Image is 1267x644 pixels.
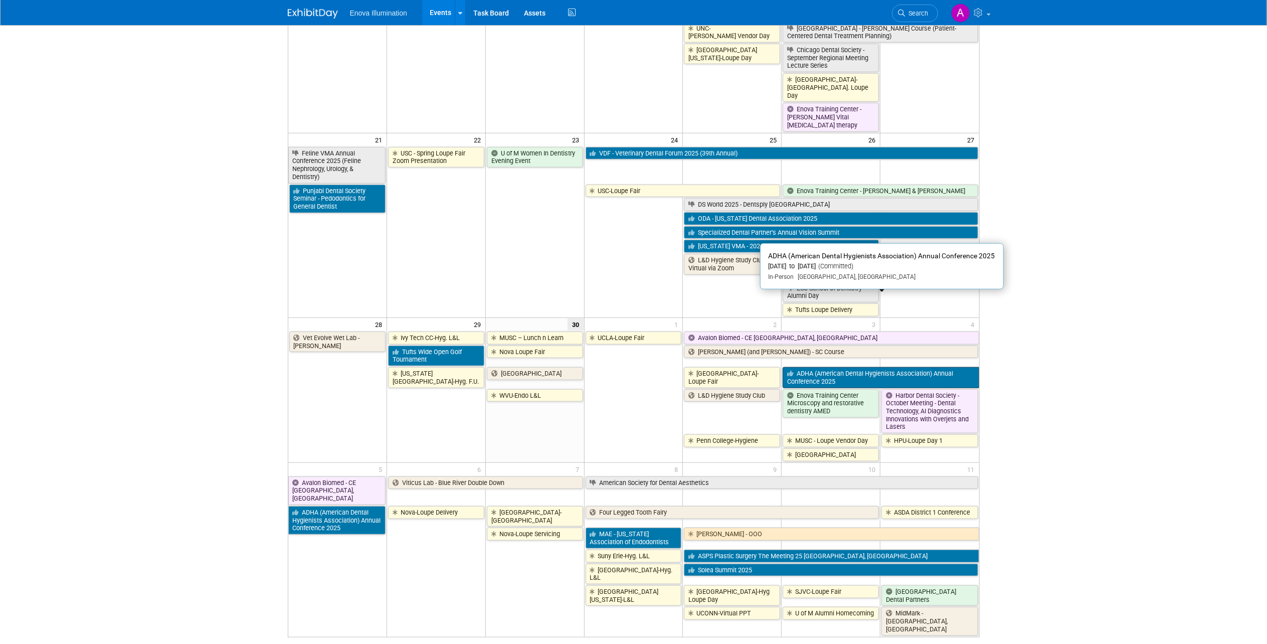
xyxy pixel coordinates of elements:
[476,463,485,475] span: 6
[783,367,979,388] a: ADHA (American Dental Hygienists Association) Annual Conference 2025
[487,389,583,402] a: WVU-Endo L&L
[388,147,484,168] a: USC - Spring Loupe Fair Zoom Presentation
[783,185,978,198] a: Enova Training Center - [PERSON_NAME] & [PERSON_NAME]
[487,528,583,541] a: Nova-Loupe Servicing
[388,367,484,388] a: [US_STATE][GEOGRAPHIC_DATA]-Hyg. F.U.
[794,273,916,280] span: [GEOGRAPHIC_DATA], [GEOGRAPHIC_DATA]
[867,133,880,146] span: 26
[684,240,879,253] a: [US_STATE] VMA - 2025 Annual Meeting
[586,528,682,548] a: MAE - [US_STATE] Association of Endodontists
[684,22,780,43] a: UNC-[PERSON_NAME] Vendor Day
[769,273,794,280] span: In-Person
[783,44,879,72] a: Chicago Dental Society - September Regional Meeting Lecture Series
[871,318,880,331] span: 3
[783,303,879,316] a: Tufts Loupe Delivery
[586,585,682,606] a: [GEOGRAPHIC_DATA][US_STATE]-L&L
[970,318,979,331] span: 4
[769,252,995,260] span: ADHA (American Dental Hygienists Association) Annual Conference 2025
[783,73,879,102] a: [GEOGRAPHIC_DATA]-[GEOGRAPHIC_DATA]. Loupe Day
[881,434,978,447] a: HPU-Loupe Day 1
[867,463,880,475] span: 10
[388,506,484,519] a: Nova-Loupe Delivery
[684,585,780,606] a: [GEOGRAPHIC_DATA]-Hyg Loupe Day
[572,133,584,146] span: 23
[684,346,978,359] a: [PERSON_NAME] (and [PERSON_NAME]) - SC Course
[473,133,485,146] span: 22
[783,434,879,447] a: MUSC - Loupe Vendor Day
[783,585,879,598] a: SJVC-Loupe Fair
[289,332,386,352] a: Vet Evolve Wet Lab - [PERSON_NAME]
[951,4,970,23] img: Abby Nelson
[684,198,978,211] a: DS World 2025 - Dentsply [GEOGRAPHIC_DATA]
[684,528,979,541] a: [PERSON_NAME] - OOO
[568,318,584,331] span: 30
[487,332,583,345] a: MUSC – Lunch n Learn
[575,463,584,475] span: 7
[586,550,682,563] a: Suny Erie-Hyg. L&L
[772,463,781,475] span: 9
[473,318,485,331] span: 29
[586,185,781,198] a: USC-Loupe Fair
[586,506,879,519] a: Four Legged Tooth Fairy
[673,463,682,475] span: 8
[769,262,995,271] div: [DATE] to [DATE]
[586,147,978,160] a: VDF - Veterinary Dental Forum 2025 (39th Annual)
[881,506,978,519] a: ASDA District 1 Conference
[684,254,780,274] a: L&D Hygiene Study Club - Virtual via Zoom
[586,476,978,490] a: American Society for Dental Aesthetics
[684,367,780,388] a: [GEOGRAPHIC_DATA]-Loupe Fair
[783,282,879,302] a: LSU School of Dentistry Alumni Day
[684,550,979,563] a: ASPS Plastic Surgery The Meeting 25 [GEOGRAPHIC_DATA], [GEOGRAPHIC_DATA]
[769,133,781,146] span: 25
[586,332,682,345] a: UCLA-Loupe Fair
[288,147,386,184] a: Feline VMA Annual Conference 2025 (Feline Nephrology, Urology, & Dentistry)
[881,607,978,635] a: MidMark - [GEOGRAPHIC_DATA], [GEOGRAPHIC_DATA]
[881,585,978,606] a: [GEOGRAPHIC_DATA] Dental Partners
[684,332,979,345] a: Avalon Biomed - CE [GEOGRAPHIC_DATA], [GEOGRAPHIC_DATA]
[374,133,387,146] span: 21
[350,9,407,17] span: Enova Illumination
[967,463,979,475] span: 11
[487,147,583,168] a: U of M Women In Dentistry Evening Event
[892,5,938,22] a: Search
[374,318,387,331] span: 28
[288,476,386,505] a: Avalon Biomed - CE [GEOGRAPHIC_DATA], [GEOGRAPHIC_DATA]
[684,434,780,447] a: Penn College-Hygiene
[388,346,484,366] a: Tufts Wide Open Golf Tournament
[684,607,780,620] a: UCONN-Virtual PPT
[487,506,583,527] a: [GEOGRAPHIC_DATA]-[GEOGRAPHIC_DATA]
[289,185,386,213] a: Punjabi Dental Society Seminar - Pedodontics for General Dentist
[673,318,682,331] span: 1
[772,318,781,331] span: 2
[816,262,854,270] span: (Committed)
[487,346,583,359] a: Nova Loupe Fair
[906,10,929,17] span: Search
[388,332,484,345] a: Ivy Tech CC-Hyg. L&L
[783,389,879,418] a: Enova Training Center Microscopy and restorative dentistry AMED
[388,476,583,490] a: Viticus Lab - Blue River Double Down
[684,564,978,577] a: Solea Summit 2025
[783,103,879,131] a: Enova Training Center - [PERSON_NAME] Vital [MEDICAL_DATA] therapy
[783,22,978,43] a: [GEOGRAPHIC_DATA] - [PERSON_NAME] Course (Patient-Centered Dental Treatment Planning)
[288,506,386,535] a: ADHA (American Dental Hygienists Association) Annual Conference 2025
[288,9,338,19] img: ExhibitDay
[378,463,387,475] span: 5
[684,389,780,402] a: L&D Hygiene Study Club
[586,564,682,584] a: [GEOGRAPHIC_DATA]-Hyg. L&L
[684,44,780,64] a: [GEOGRAPHIC_DATA][US_STATE]-Loupe Day
[684,226,978,239] a: Specialized Dental Partner’s Annual Vision Summit
[881,389,978,434] a: Harbor Dental Society - October Meeting - Dental Technology, AI Diagnostics Innovations with Over...
[783,448,879,461] a: [GEOGRAPHIC_DATA]
[487,367,583,380] a: [GEOGRAPHIC_DATA]
[684,212,978,225] a: ODA - [US_STATE] Dental Association 2025
[967,133,979,146] span: 27
[783,607,879,620] a: U of M Alumni Homecoming
[670,133,682,146] span: 24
